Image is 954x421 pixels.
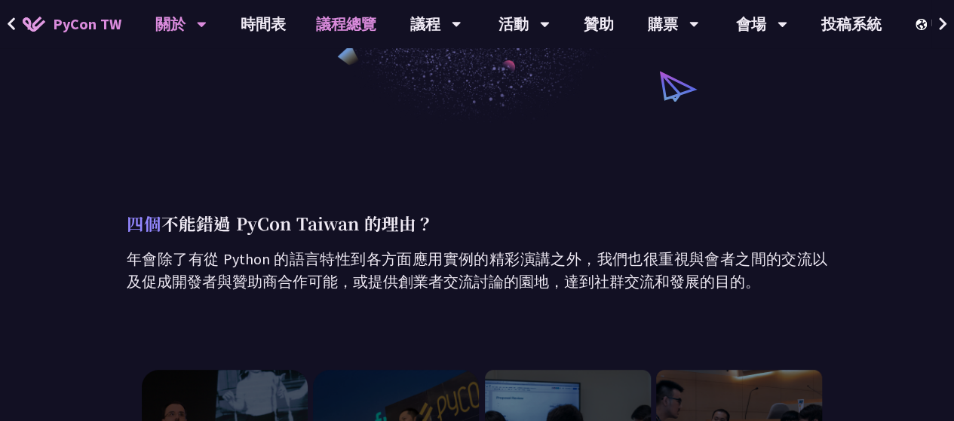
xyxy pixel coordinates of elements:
[23,17,45,32] img: Home icon of PyCon TW 2025
[8,5,137,43] a: PyCon TW
[53,13,121,35] span: PyCon TW
[127,211,161,235] span: 四個
[127,248,827,293] p: 年會除了有從 Python 的語言特性到各方面應用實例的精彩演講之外，我們也很重視與會者之間的交流以及促成開發者與贊助商合作可能，或提供創業者交流討論的園地，達到社群交流和發展的目的。
[916,19,931,30] img: Locale Icon
[127,210,827,236] p: 不能錯過 PyCon Taiwan 的理由？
